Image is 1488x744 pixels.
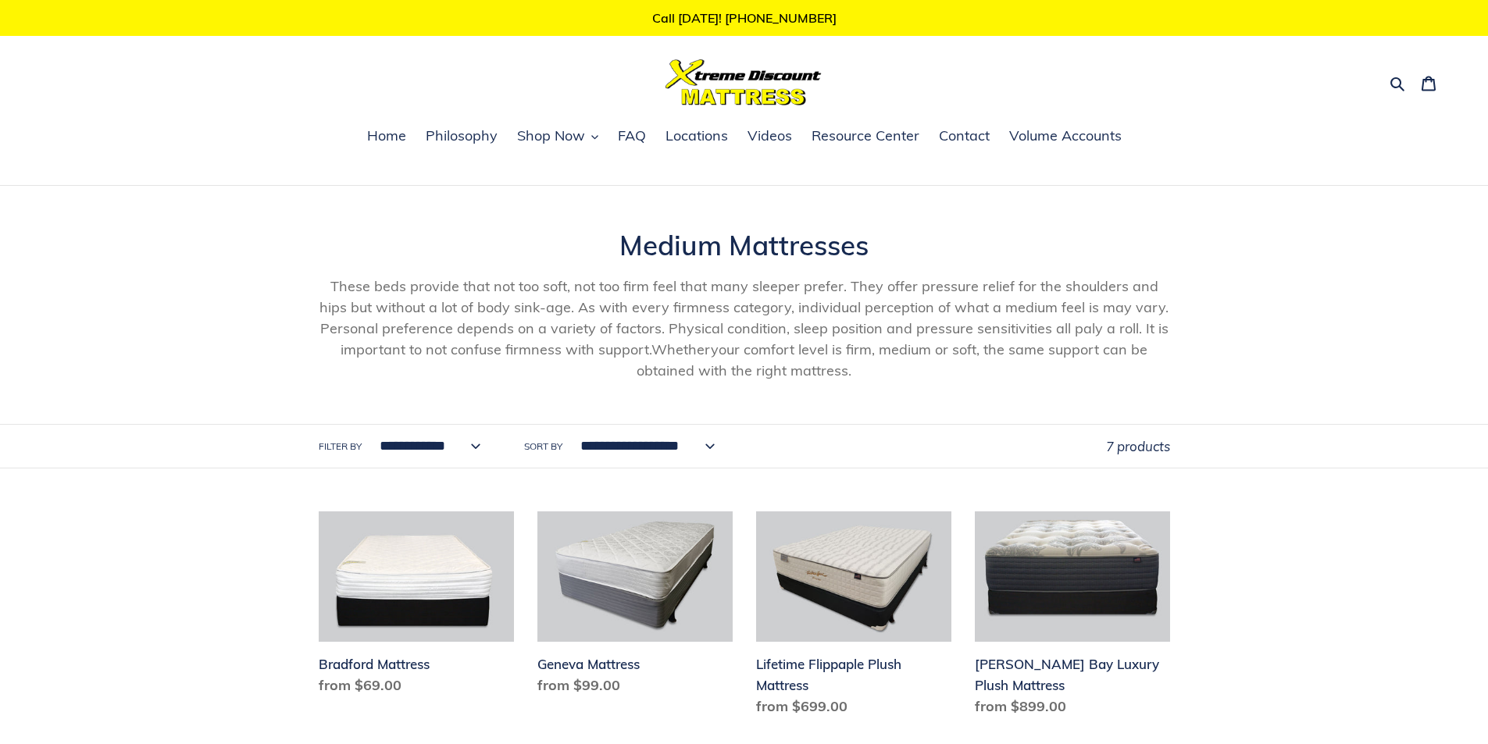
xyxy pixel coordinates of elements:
[319,511,514,702] a: Bradford Mattress
[524,440,562,454] label: Sort by
[740,125,800,148] a: Videos
[618,126,646,145] span: FAQ
[651,340,711,358] span: Whether
[1009,126,1122,145] span: Volume Accounts
[756,511,951,723] a: Lifetime Flippaple Plush Mattress
[939,126,990,145] span: Contact
[367,126,406,145] span: Home
[658,125,736,148] a: Locations
[1001,125,1129,148] a: Volume Accounts
[804,125,927,148] a: Resource Center
[610,125,654,148] a: FAQ
[1106,438,1170,454] span: 7 products
[812,126,919,145] span: Resource Center
[748,126,792,145] span: Videos
[418,125,505,148] a: Philosophy
[319,276,1170,381] p: These beds provide that not too soft, not too firm feel that many sleeper prefer. They offer pres...
[319,440,362,454] label: Filter by
[359,125,414,148] a: Home
[517,126,585,145] span: Shop Now
[665,59,822,105] img: Xtreme Discount Mattress
[975,511,1170,723] a: Chadwick Bay Luxury Plush Mattress
[931,125,997,148] a: Contact
[665,126,728,145] span: Locations
[619,228,869,262] span: Medium Mattresses
[426,126,498,145] span: Philosophy
[509,125,606,148] button: Shop Now
[537,511,733,702] a: Geneva Mattress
